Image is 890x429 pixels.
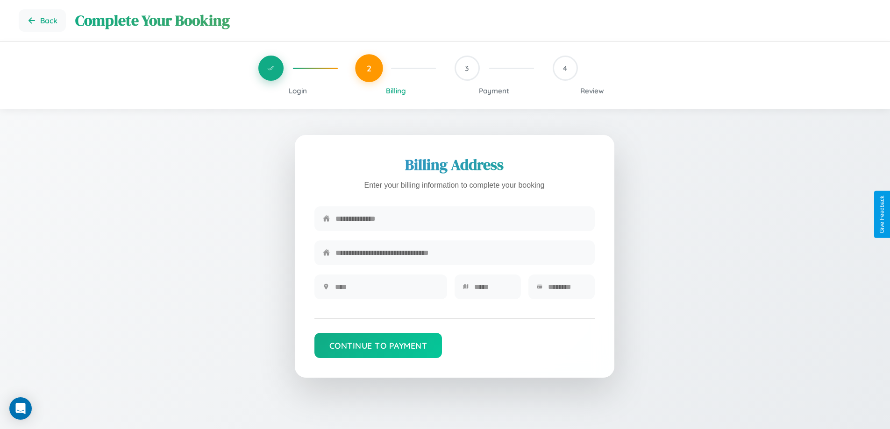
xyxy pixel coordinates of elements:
span: Login [289,86,307,95]
span: Billing [386,86,406,95]
p: Enter your billing information to complete your booking [314,179,595,192]
h1: Complete Your Booking [75,10,871,31]
span: Payment [479,86,509,95]
span: 2 [367,63,371,73]
span: Review [580,86,604,95]
div: Open Intercom Messenger [9,397,32,420]
span: 4 [563,63,567,73]
span: 3 [465,63,469,73]
div: Give Feedback [879,196,885,233]
button: Go back [19,9,66,32]
h2: Billing Address [314,155,595,175]
button: Continue to Payment [314,333,442,358]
